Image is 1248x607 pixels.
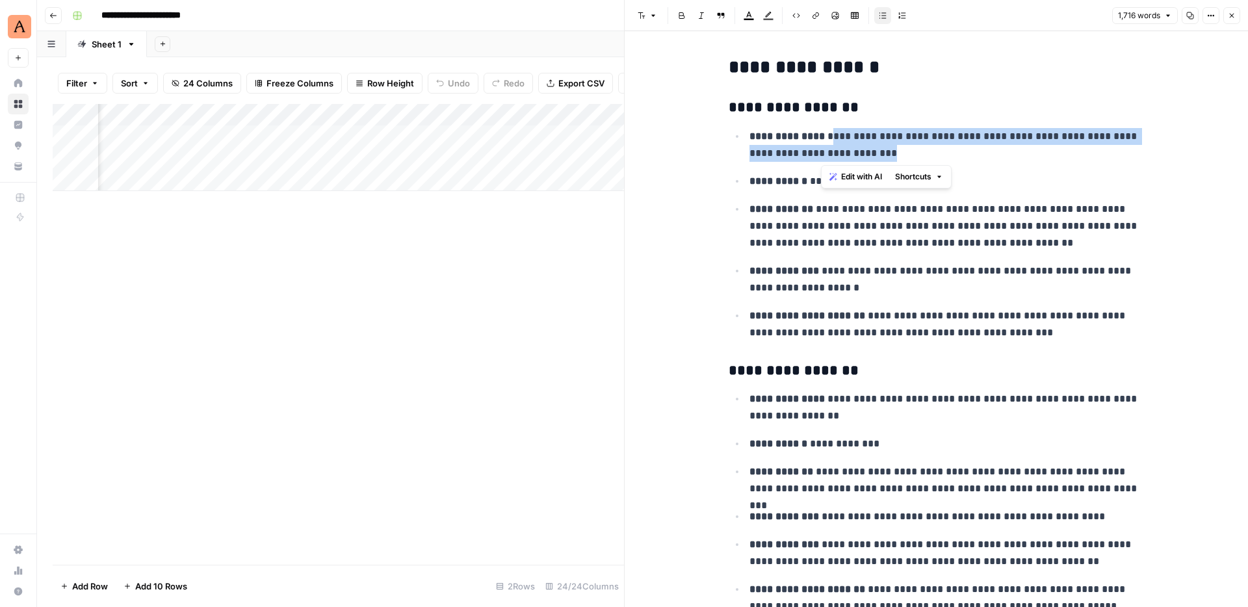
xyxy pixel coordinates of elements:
button: 24 Columns [163,73,241,94]
span: Row Height [367,77,414,90]
button: Undo [428,73,478,94]
div: Sheet 1 [92,38,122,51]
button: Add Row [53,576,116,597]
button: Add 10 Rows [116,576,195,597]
button: Redo [484,73,533,94]
span: Sort [121,77,138,90]
a: Your Data [8,156,29,177]
a: Opportunities [8,135,29,156]
a: Browse [8,94,29,114]
span: Edit with AI [841,171,882,183]
span: Undo [448,77,470,90]
button: Filter [58,73,107,94]
span: 1,716 words [1118,10,1160,21]
span: Freeze Columns [266,77,333,90]
button: Edit with AI [824,168,887,185]
div: 2 Rows [491,576,540,597]
button: Help + Support [8,581,29,602]
a: Usage [8,560,29,581]
a: Insights [8,114,29,135]
a: Settings [8,539,29,560]
button: Workspace: Animalz [8,10,29,43]
a: Home [8,73,29,94]
img: Animalz Logo [8,15,31,38]
button: Row Height [347,73,422,94]
span: Shortcuts [895,171,931,183]
span: Add Row [72,580,108,593]
a: Sheet 1 [66,31,147,57]
button: 1,716 words [1112,7,1178,24]
button: Sort [112,73,158,94]
span: Export CSV [558,77,604,90]
button: Export CSV [538,73,613,94]
button: Freeze Columns [246,73,342,94]
span: 24 Columns [183,77,233,90]
span: Filter [66,77,87,90]
span: Redo [504,77,525,90]
div: 24/24 Columns [540,576,624,597]
span: Add 10 Rows [135,580,187,593]
button: Shortcuts [890,168,948,185]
